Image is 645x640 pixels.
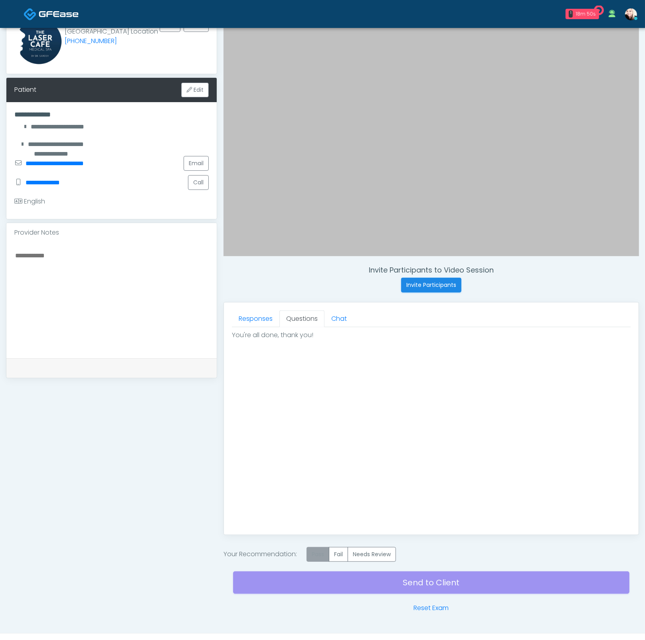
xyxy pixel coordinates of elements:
[24,8,37,21] img: Docovia
[307,547,329,562] label: Pass
[181,83,209,97] button: Edit
[561,6,604,22] a: 1 18m 50s
[65,36,117,45] a: [PHONE_NUMBER]
[348,547,396,562] label: Needs Review
[569,10,573,18] div: 1
[184,156,209,171] a: Email
[6,223,217,242] div: Provider Notes
[14,197,45,206] div: English
[324,310,354,327] a: Chat
[6,3,30,27] button: Open LiveChat chat widget
[576,10,596,18] div: 18m 50s
[65,17,158,59] p: The Laser Cafe [GEOGRAPHIC_DATA] Location
[224,266,639,275] h4: Invite Participants to Video Session
[39,10,79,18] img: Docovia
[232,330,631,340] p: You're all done, thank you!
[24,1,79,27] a: Docovia
[14,17,63,66] img: Provider image
[279,310,324,327] a: Questions
[401,278,461,292] button: Invite Participants
[414,603,449,613] a: Reset Exam
[625,8,637,20] img: Cynthia Petersen
[232,310,279,327] a: Responses
[188,175,209,190] button: Call
[14,85,36,95] div: Patient
[329,547,348,562] label: Fail
[224,547,639,562] div: Your Recommendation:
